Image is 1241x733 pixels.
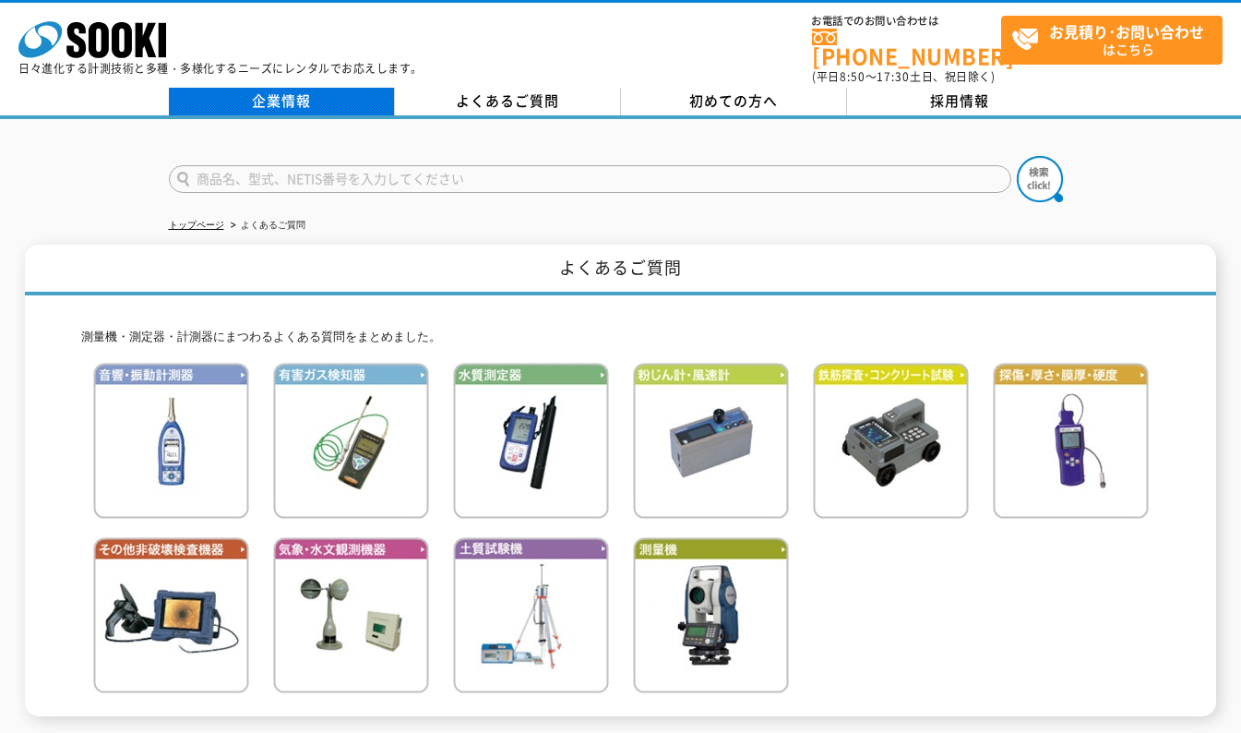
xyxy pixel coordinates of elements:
img: btn_search.png [1017,156,1063,202]
img: 測量機 [633,537,789,693]
a: 企業情報 [169,88,395,115]
img: 音響・振動計測器 [93,363,249,519]
span: 8:50 [840,68,865,85]
img: 気象・水文観測機器 [273,537,429,693]
img: 鉄筋検査・コンクリート試験 [813,363,969,519]
input: 商品名、型式、NETIS番号を入力してください [169,165,1011,193]
span: 初めての方へ [689,90,778,111]
a: [PHONE_NUMBER] [812,29,1001,66]
a: 採用情報 [847,88,1073,115]
li: よくあるご質問 [227,216,305,235]
a: よくあるご質問 [395,88,621,115]
span: はこちら [1011,17,1222,63]
img: 有害ガス検知器 [273,363,429,519]
h1: よくあるご質問 [25,245,1216,295]
p: 測量機・測定器・計測器にまつわるよくある質問をまとめました。 [81,328,1161,347]
a: 初めての方へ [621,88,847,115]
a: お見積り･お問い合わせはこちら [1001,16,1223,65]
a: トップページ [169,220,224,230]
span: お電話でのお問い合わせは [812,16,1001,27]
strong: お見積り･お問い合わせ [1049,20,1204,42]
p: 日々進化する計測技術と多種・多様化するニーズにレンタルでお応えします。 [18,63,423,74]
span: (平日 ～ 土日、祝日除く) [812,68,995,85]
img: その他非破壊検査機器 [93,537,249,693]
img: 水質測定器 [453,363,609,519]
img: 探傷・厚さ・膜厚・硬度 [993,363,1149,519]
span: 17:30 [877,68,910,85]
img: 粉じん計・風速計 [633,363,789,519]
img: 土質試験機 [453,537,609,693]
